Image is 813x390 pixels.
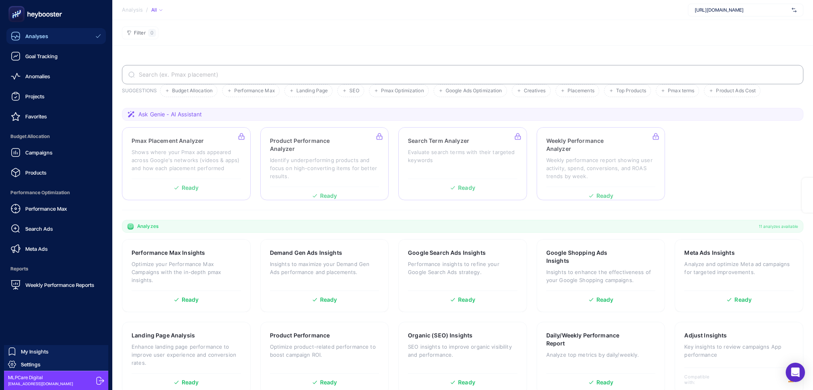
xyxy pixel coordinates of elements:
span: Ready [596,297,614,303]
span: Settings [21,361,41,368]
span: Analyses [25,33,48,39]
span: Placements [568,88,594,94]
a: Product Performance AnalyzerIdentify underperforming products and focus on high-converting items ... [260,127,389,200]
span: Ready [182,380,199,385]
span: Ready [734,297,752,303]
input: Search [137,71,797,78]
p: Analyze top metrics by daily/weekly. [546,351,656,359]
a: Demand Gen Ads InsightsInsights to maximize your Demand Gen Ads performance and placements.Ready [260,239,389,312]
a: Settings [4,358,108,371]
span: Favorites [25,113,47,120]
span: Weekly Performance Reports [25,282,94,288]
h3: Organic (SEO) Insights [408,331,472,339]
a: Google Shopping Ads InsightsInsights to enhance the effectiveness of your Google Shopping campaig... [537,239,665,312]
p: Enhance landing page performance to improve user experience and conversion rates. [132,343,241,367]
img: svg%3e [792,6,797,14]
a: Search Ads [6,221,106,237]
h3: SUGGESTIONS [122,87,157,97]
p: Performance insights to refine your Google Search Ads strategy. [408,260,517,276]
h3: Google Search Ads Insights [408,249,486,257]
span: Performance Max [25,205,67,212]
span: Ready [596,380,614,385]
p: Insights to maximize your Demand Gen Ads performance and placements. [270,260,379,276]
h3: Product Performance [270,331,330,339]
span: 11 analyzes available [759,223,798,230]
h3: Google Shopping Ads Insights [546,249,630,265]
a: Weekly Performance AnalyzerWeekly performance report showing user activity, spend, conversions, a... [537,127,665,200]
h3: Daily/Weekly Performance Report [546,331,631,347]
span: Ready [320,380,337,385]
h3: Performance Max Insights [132,249,205,257]
span: Search Ads [25,225,53,232]
span: Campaigns [25,149,53,156]
span: Product Ads Cost [716,88,756,94]
span: SEO [349,88,359,94]
a: Google Search Ads InsightsPerformance insights to refine your Google Search Ads strategy.Ready [398,239,527,312]
span: Anomalies [25,73,50,79]
span: Analysis [122,7,143,13]
span: Projects [25,93,45,100]
a: Meta Ads InsightsAnalyze and optimize Meta ad campaigns for targeted improvements.Ready [675,239,803,312]
span: / [146,6,148,13]
span: Google Ads Optimization [446,88,502,94]
a: Projects [6,88,106,104]
span: Ready [320,297,337,303]
button: Filter0 [122,26,158,39]
a: Favorites [6,108,106,124]
div: All [151,7,162,13]
a: Performance Max [6,201,106,217]
p: Optimize your Performance Max Campaigns with the in-depth pmax insights. [132,260,241,284]
span: Ready [458,297,475,303]
span: Pmax Optimization [381,88,424,94]
h3: Meta Ads Insights [684,249,734,257]
h3: Adjust Insights [684,331,727,339]
a: Campaigns [6,144,106,160]
span: Performance Max [234,88,275,94]
span: [EMAIL_ADDRESS][DOMAIN_NAME] [8,381,73,387]
div: Open Intercom Messenger [786,363,805,382]
span: Goal Tracking [25,53,58,59]
span: Creatives [524,88,546,94]
span: Pmax terms [668,88,694,94]
span: Performance Optimization [6,185,106,201]
span: My Insights [21,348,49,355]
span: Meta Ads [25,246,48,252]
a: Goal Tracking [6,48,106,64]
p: Insights to enhance the effectiveness of your Google Shopping campaigns. [546,268,656,284]
a: Pmax Placement AnalyzerShows where your Pmax ads appeared across Google's networks (videos & apps... [122,127,251,200]
a: Products [6,165,106,181]
span: Top Products [616,88,646,94]
h3: Landing Page Analysis [132,331,195,339]
span: Ready [182,297,199,303]
p: Analyze and optimize Meta ad campaigns for targeted improvements. [684,260,794,276]
span: MLPCare Digital [8,374,73,381]
h3: Demand Gen Ads Insights [270,249,342,257]
span: Analyzes [137,223,158,230]
span: Budget Allocation [172,88,213,94]
span: Ask Genie - AI Assistant [138,110,202,118]
span: [URL][DOMAIN_NAME] [695,7,789,13]
span: Budget Allocation [6,128,106,144]
p: Key insights to review campaigns App performance [684,343,794,359]
span: Products [25,169,47,176]
span: Reports [6,261,106,277]
a: Search Term AnalyzerEvaluate search terms with their targeted keywordsReady [398,127,527,200]
a: Weekly Performance Reports [6,277,106,293]
p: Optimize product-related performance to boost campaign ROI. [270,343,379,359]
a: Analyses [6,28,106,44]
a: Meta Ads [6,241,106,257]
span: 0 [150,30,154,36]
span: Landing Page [296,88,328,94]
span: Filter [134,30,146,36]
a: My Insights [4,345,108,358]
a: Anomalies [6,68,106,84]
span: Compatible with: [684,374,720,385]
span: Ready [458,380,475,385]
a: Performance Max InsightsOptimize your Performance Max Campaigns with the in-depth pmax insights.R... [122,239,251,312]
p: SEO insights to improve organic visibility and performance. [408,343,517,359]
